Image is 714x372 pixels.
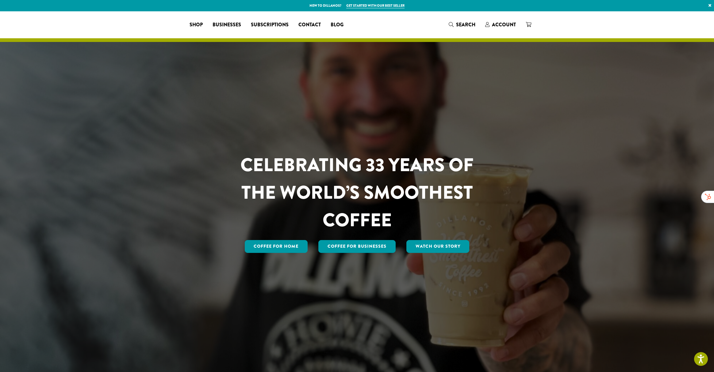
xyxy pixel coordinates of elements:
[444,20,480,30] a: Search
[185,20,208,30] a: Shop
[406,240,470,253] a: Watch Our Story
[245,240,308,253] a: Coffee for Home
[331,21,344,29] span: Blog
[213,21,241,29] span: Businesses
[456,21,475,28] span: Search
[298,21,321,29] span: Contact
[251,21,289,29] span: Subscriptions
[190,21,203,29] span: Shop
[346,3,405,8] a: Get started with our best seller
[492,21,516,28] span: Account
[318,240,396,253] a: Coffee For Businesses
[222,151,492,234] h1: CELEBRATING 33 YEARS OF THE WORLD’S SMOOTHEST COFFEE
